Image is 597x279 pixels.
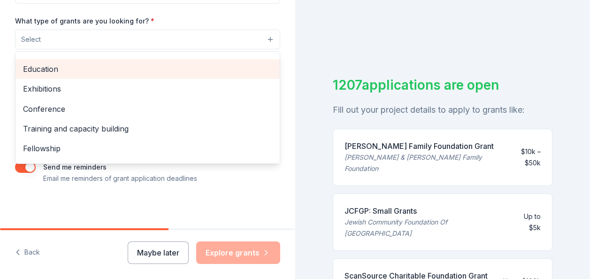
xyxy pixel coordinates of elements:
[23,123,272,135] span: Training and capacity building
[23,103,272,115] span: Conference
[21,34,41,45] span: Select
[23,142,272,155] span: Fellowship
[23,83,272,95] span: Exhibitions
[23,163,272,175] span: Other
[15,30,280,49] button: Select
[15,51,280,164] div: Select
[23,63,272,75] span: Education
